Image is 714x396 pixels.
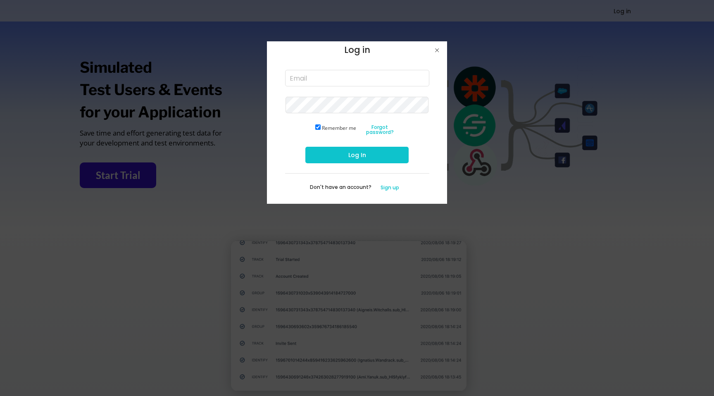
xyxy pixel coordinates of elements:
button:  [432,45,442,55]
label: Remember me [322,124,356,131]
text:  [435,45,439,55]
div: Log in [274,41,440,60]
button: Sign up [376,184,404,192]
button: Forgot password? [359,123,400,137]
button: Log In [305,147,409,163]
div: Don't have an account? [310,184,376,194]
input: Email [285,70,429,86]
